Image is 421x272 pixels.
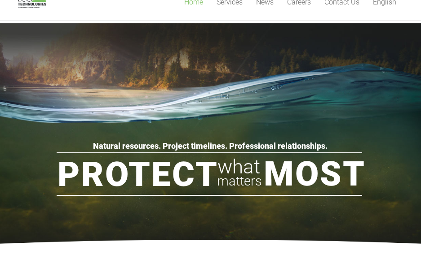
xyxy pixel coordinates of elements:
[58,157,218,191] rs-layer: Protect
[217,171,262,191] rs-layer: matters
[264,157,366,191] rs-layer: Most
[93,142,328,150] rs-layer: Natural resources. Project timelines. Professional relationships.
[217,157,260,177] rs-layer: what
